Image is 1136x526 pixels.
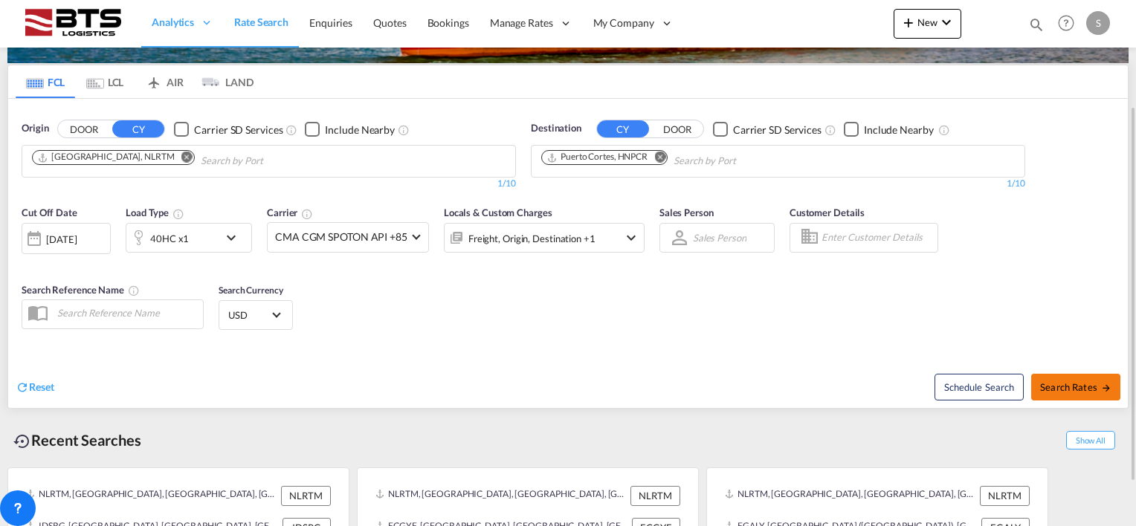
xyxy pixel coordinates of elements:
[58,121,110,138] button: DOOR
[546,151,651,163] div: Press delete to remove this chip.
[145,74,163,85] md-icon: icon-airplane
[150,228,189,249] div: 40HC x1
[1066,431,1115,449] span: Show All
[1053,10,1086,37] div: Help
[725,486,976,505] div: NLRTM, Rotterdam, Netherlands, Western Europe, Europe
[22,223,111,254] div: [DATE]
[222,229,248,247] md-icon: icon-chevron-down
[16,380,29,394] md-icon: icon-refresh
[539,146,821,173] md-chips-wrap: Chips container. Use arrow keys to select chips.
[305,121,395,137] md-checkbox: Checkbox No Ink
[1086,11,1110,35] div: S
[7,423,147,457] div: Recent Searches
[126,207,184,218] span: Load Type
[194,65,254,98] md-tab-item: LAND
[201,149,342,173] input: Chips input.
[900,16,955,28] span: New
[468,228,596,249] div: Freight Origin Destination Factory Stuffing
[733,123,822,137] div: Carrier SD Services
[822,227,933,249] input: Enter Customer Details
[1053,10,1079,36] span: Help
[174,121,283,137] md-checkbox: Checkbox No Ink
[659,207,714,218] span: Sales Person
[152,15,194,30] span: Analytics
[844,121,934,137] md-checkbox: Checkbox No Ink
[937,13,955,31] md-icon: icon-chevron-down
[228,308,270,322] span: USD
[285,124,297,136] md-icon: Unchecked: Search for CY (Container Yard) services for all selected carriers.Checked : Search for...
[309,16,352,29] span: Enquiries
[790,207,865,218] span: Customer Details
[935,374,1024,400] button: Note: By default Schedule search will only considerorigin ports, destination ports and cut off da...
[75,65,135,98] md-tab-item: LCL
[22,178,516,190] div: 1/10
[234,16,288,28] span: Rate Search
[980,486,1030,505] div: NLRTM
[29,380,54,393] span: Reset
[597,120,649,137] button: CY
[135,65,194,98] md-tab-item: AIR
[112,120,164,137] button: CY
[301,208,313,220] md-icon: The selected Trucker/Carrierwill be displayed in the rate results If the rates are from another f...
[1028,16,1045,39] div: icon-magnify
[16,65,75,98] md-tab-item: FCL
[22,284,140,296] span: Search Reference Name
[546,151,648,163] div: Puerto Cortes, HNPCR
[373,16,406,29] span: Quotes
[22,121,48,136] span: Origin
[444,223,645,253] div: Freight Origin Destination Factory Stuffingicon-chevron-down
[227,304,285,325] md-select: Select Currency: $ USDUnited States Dollar
[691,227,748,248] md-select: Sales Person
[16,65,254,98] md-pagination-wrapper: Use the left and right arrow keys to navigate between tabs
[13,432,31,450] md-icon: icon-backup-restore
[645,151,667,166] button: Remove
[37,151,178,163] div: Press delete to remove this chip.
[1101,383,1111,393] md-icon: icon-arrow-right
[713,121,822,137] md-checkbox: Checkbox No Ink
[26,486,277,505] div: NLRTM, Rotterdam, Netherlands, Western Europe, Europe
[172,208,184,220] md-icon: icon-information-outline
[275,230,407,244] span: CMA CGM SPOTON API +85
[427,16,469,29] span: Bookings
[651,121,703,138] button: DOOR
[194,123,283,137] div: Carrier SD Services
[375,486,627,505] div: NLRTM, Rotterdam, Netherlands, Western Europe, Europe
[172,151,194,166] button: Remove
[22,207,77,218] span: Cut Off Date
[126,223,252,253] div: 40HC x1icon-chevron-down
[1028,16,1045,33] md-icon: icon-magnify
[30,146,348,173] md-chips-wrap: Chips container. Use arrow keys to select chips.
[22,7,123,40] img: cdcc71d0be7811ed9adfbf939d2aa0e8.png
[938,124,950,136] md-icon: Unchecked: Ignores neighbouring ports when fetching rates.Checked : Includes neighbouring ports w...
[1031,374,1120,400] button: Search Ratesicon-arrow-right
[219,285,283,296] span: Search Currency
[1040,381,1111,393] span: Search Rates
[37,151,175,163] div: Rotterdam, NLRTM
[900,13,917,31] md-icon: icon-plus 400-fg
[444,207,552,218] span: Locals & Custom Charges
[894,9,961,39] button: icon-plus 400-fgNewicon-chevron-down
[398,124,410,136] md-icon: Unchecked: Ignores neighbouring ports when fetching rates.Checked : Includes neighbouring ports w...
[50,302,203,324] input: Search Reference Name
[824,124,836,136] md-icon: Unchecked: Search for CY (Container Yard) services for all selected carriers.Checked : Search for...
[325,123,395,137] div: Include Nearby
[593,16,654,30] span: My Company
[16,380,54,396] div: icon-refreshReset
[864,123,934,137] div: Include Nearby
[8,99,1128,407] div: OriginDOOR CY Checkbox No InkUnchecked: Search for CY (Container Yard) services for all selected ...
[281,486,331,505] div: NLRTM
[46,233,77,246] div: [DATE]
[128,285,140,296] md-icon: Your search will be saved by the below given name
[267,207,313,218] span: Carrier
[531,121,581,136] span: Destination
[622,229,640,247] md-icon: icon-chevron-down
[490,16,553,30] span: Manage Rates
[630,486,680,505] div: NLRTM
[22,252,33,272] md-datepicker: Select
[674,149,815,173] input: Chips input.
[531,178,1025,190] div: 1/10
